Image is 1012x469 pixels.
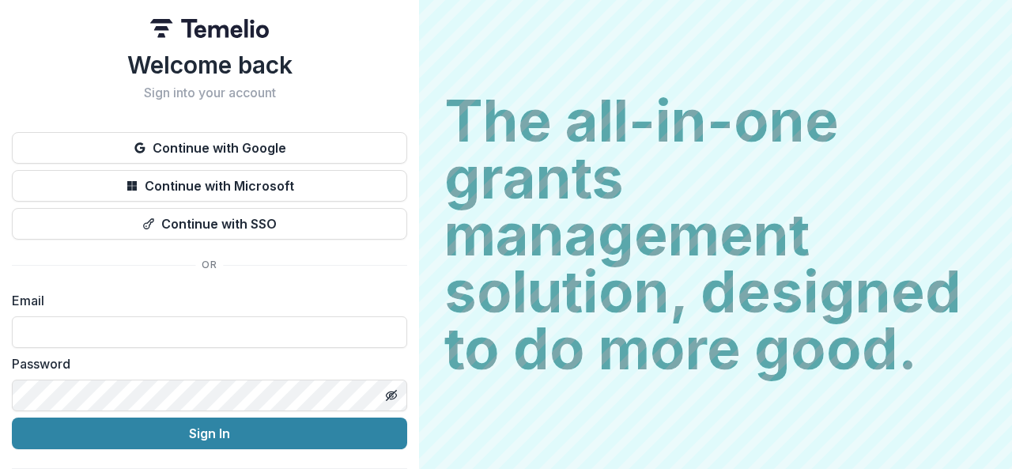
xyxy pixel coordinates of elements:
button: Toggle password visibility [379,383,404,408]
label: Password [12,354,398,373]
button: Continue with SSO [12,208,407,240]
button: Sign In [12,418,407,449]
button: Continue with Google [12,132,407,164]
h2: Sign into your account [12,85,407,100]
button: Continue with Microsoft [12,170,407,202]
label: Email [12,291,398,310]
h1: Welcome back [12,51,407,79]
img: Temelio [150,19,269,38]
